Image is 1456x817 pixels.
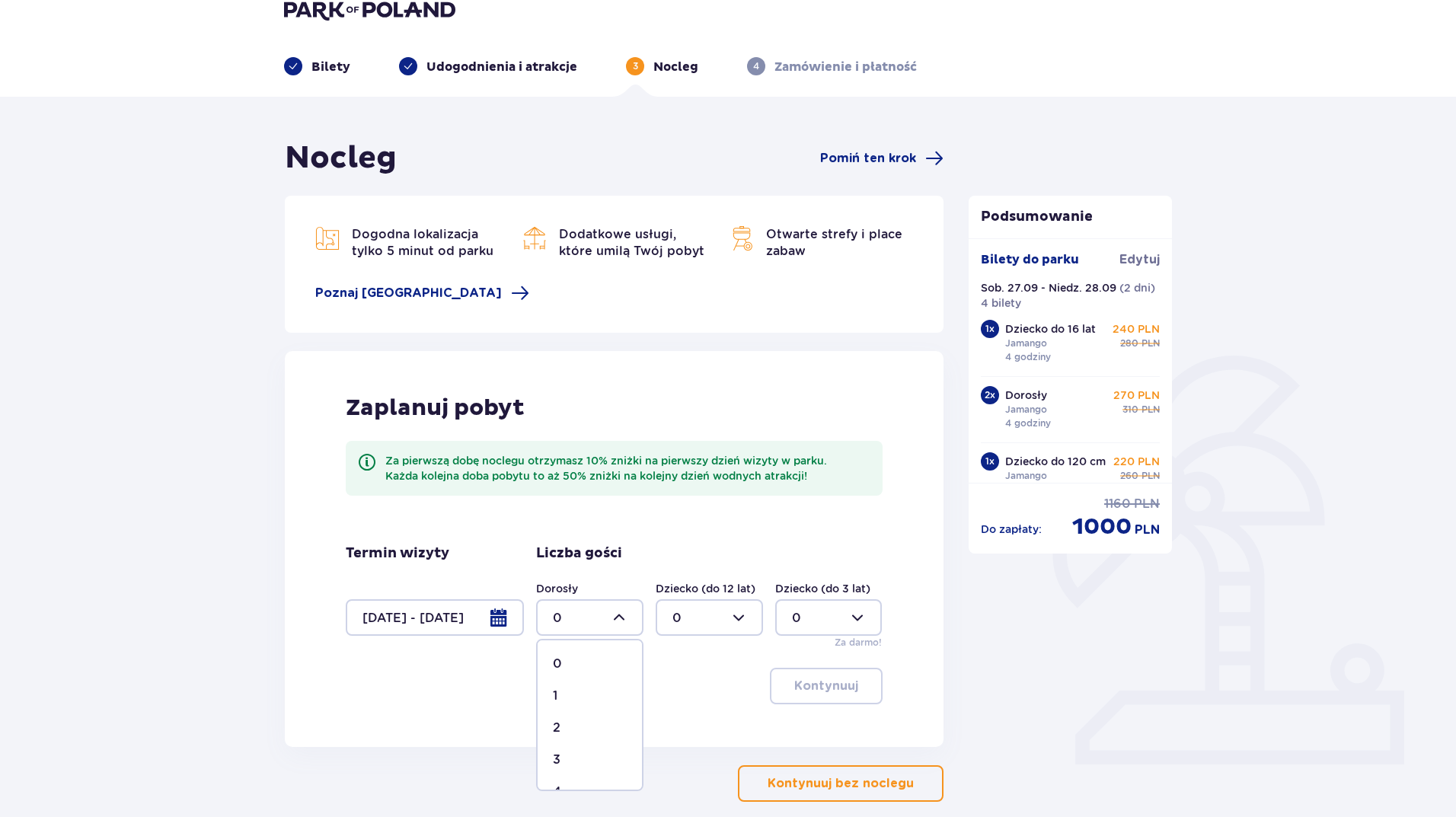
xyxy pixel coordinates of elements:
p: 0 [553,656,562,672]
p: Kontynuuj bez noclegu [768,775,914,792]
label: Dziecko (do 12 lat) [656,581,755,596]
p: Jamango [1005,403,1047,416]
p: 4 godziny [1005,350,1051,364]
p: 3 [633,59,638,73]
a: Edytuj [1119,251,1160,268]
a: Pomiń ten krok [820,149,944,168]
p: Dorosły [1005,388,1047,403]
a: Poznaj [GEOGRAPHIC_DATA] [315,284,529,302]
label: Dorosły [536,581,578,596]
label: Dziecko (do 3 lat) [775,581,870,596]
p: Zamówienie i płatność [774,59,917,75]
p: 310 [1122,403,1138,416]
p: PLN [1134,496,1160,512]
p: Kontynuuj [794,678,858,694]
p: Nocleg [653,59,698,75]
span: Dodatkowe usługi, które umilą Twój pobyt [559,227,704,258]
p: Dziecko do 120 cm [1005,454,1106,469]
div: Za pierwszą dobę noclegu otrzymasz 10% zniżki na pierwszy dzień wizyty w parku. Każda kolejna dob... [385,453,870,483]
p: Termin wizyty [346,544,449,563]
img: Map Icon [730,226,754,251]
p: 2 [553,720,560,736]
p: ( 2 dni ) [1119,280,1155,295]
p: Sob. 27.09 - Niedz. 28.09 [981,280,1116,295]
div: 2 x [981,386,999,404]
span: Otwarte strefy i place zabaw [766,227,902,258]
p: Bilety [311,59,350,75]
div: 1 x [981,320,999,338]
p: 1 [553,688,557,704]
p: 3 [553,752,560,768]
p: Dziecko do 16 lat [1005,321,1096,337]
p: PLN [1135,522,1160,538]
p: Bilety do parku [981,251,1079,268]
img: Map Icon [315,226,340,251]
span: Pomiń ten krok [820,150,916,167]
p: 4 godziny [1005,416,1051,430]
p: 4 bilety [981,295,1021,311]
div: 1 x [981,452,999,471]
p: Liczba gości [536,544,622,563]
h1: Nocleg [285,139,397,177]
p: Udogodnienia i atrakcje [426,59,577,75]
p: 4 [553,783,561,800]
p: 270 PLN [1113,388,1160,403]
p: Jamango [1005,469,1047,483]
img: Bar Icon [522,226,547,251]
p: PLN [1141,337,1160,350]
p: 1000 [1072,512,1132,541]
p: 4 [753,59,759,73]
p: Podsumowanie [969,208,1173,226]
p: 1160 [1104,496,1131,512]
span: Dogodna lokalizacja tylko 5 minut od parku [352,227,493,258]
p: Do zapłaty : [981,522,1042,537]
button: Kontynuuj bez noclegu [738,765,944,802]
p: Za darmo! [835,636,882,649]
button: Kontynuuj [770,668,883,704]
span: Poznaj [GEOGRAPHIC_DATA] [315,285,502,302]
p: 220 PLN [1113,454,1160,469]
p: PLN [1141,403,1160,416]
p: 240 PLN [1113,321,1160,337]
p: Jamango [1005,337,1047,350]
p: Zaplanuj pobyt [346,394,525,423]
p: PLN [1141,469,1160,483]
p: 280 [1120,337,1138,350]
p: 260 [1120,469,1138,483]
